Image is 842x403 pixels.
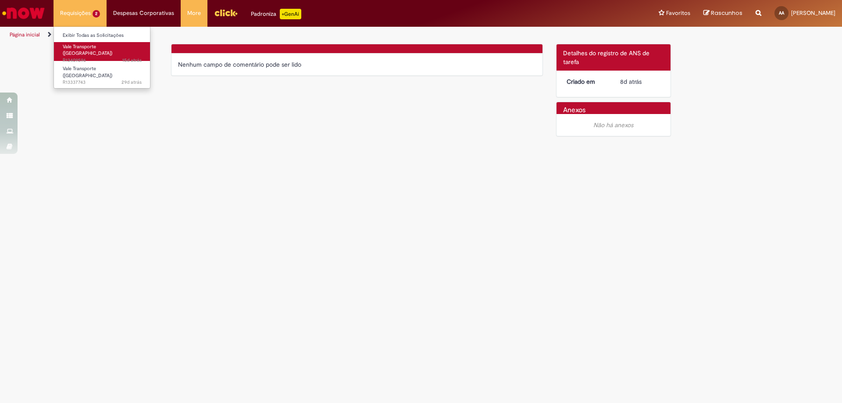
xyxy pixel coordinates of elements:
[93,10,100,18] span: 2
[121,79,142,86] span: 29d atrás
[214,6,238,19] img: click_logo_yellow_360x200.png
[178,60,536,69] div: Nenhum campo de comentário pode ser lido
[54,42,150,61] a: Aberto R13409596 : Vale Transporte (VT)
[122,57,142,64] span: 15d atrás
[54,64,150,83] a: Aberto R13337743 : Vale Transporte (VT)
[563,107,585,114] h2: Anexos
[7,27,555,43] ul: Trilhas de página
[187,9,201,18] span: More
[63,57,142,64] span: R13409596
[54,31,150,40] a: Exibir Todas as Solicitações
[666,9,690,18] span: Favoritos
[1,4,46,22] img: ServiceNow
[280,9,301,19] p: +GenAi
[251,9,301,19] div: Padroniza
[63,43,112,57] span: Vale Transporte ([GEOGRAPHIC_DATA])
[791,9,835,17] span: [PERSON_NAME]
[563,49,649,66] span: Detalhes do registro de ANS de tarefa
[620,77,661,86] div: 20/08/2025 13:41:55
[63,79,142,86] span: R13337743
[113,9,174,18] span: Despesas Corporativas
[620,78,642,86] span: 8d atrás
[560,77,614,86] dt: Criado em
[63,65,112,79] span: Vale Transporte ([GEOGRAPHIC_DATA])
[60,9,91,18] span: Requisições
[779,10,784,16] span: AA
[711,9,742,17] span: Rascunhos
[54,26,150,89] ul: Requisições
[121,79,142,86] time: 30/07/2025 13:59:01
[593,121,633,129] em: Não há anexos
[703,9,742,18] a: Rascunhos
[10,31,40,38] a: Página inicial
[620,78,642,86] time: 20/08/2025 13:41:55
[122,57,142,64] time: 13/08/2025 13:58:24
